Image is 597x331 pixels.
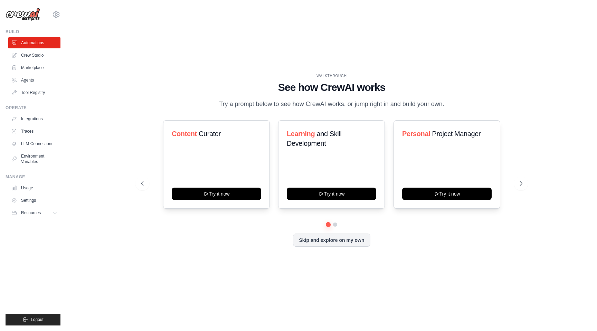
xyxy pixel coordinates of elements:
[8,37,60,48] a: Automations
[6,314,60,325] button: Logout
[141,81,522,94] h1: See how CrewAI works
[31,317,44,322] span: Logout
[8,207,60,218] button: Resources
[199,130,221,138] span: Curator
[8,50,60,61] a: Crew Studio
[21,210,41,216] span: Resources
[8,87,60,98] a: Tool Registry
[172,188,261,200] button: Try it now
[8,182,60,193] a: Usage
[432,130,481,138] span: Project Manager
[6,29,60,35] div: Build
[293,234,370,247] button: Skip and explore on my own
[172,130,197,138] span: Content
[287,188,376,200] button: Try it now
[216,99,448,109] p: Try a prompt below to see how CrewAI works, or jump right in and build your own.
[402,130,430,138] span: Personal
[6,8,40,21] img: Logo
[287,130,315,138] span: Learning
[141,73,522,78] div: WALKTHROUGH
[8,62,60,73] a: Marketplace
[8,75,60,86] a: Agents
[8,126,60,137] a: Traces
[6,105,60,111] div: Operate
[8,195,60,206] a: Settings
[8,113,60,124] a: Integrations
[8,151,60,167] a: Environment Variables
[402,188,492,200] button: Try it now
[8,138,60,149] a: LLM Connections
[6,174,60,180] div: Manage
